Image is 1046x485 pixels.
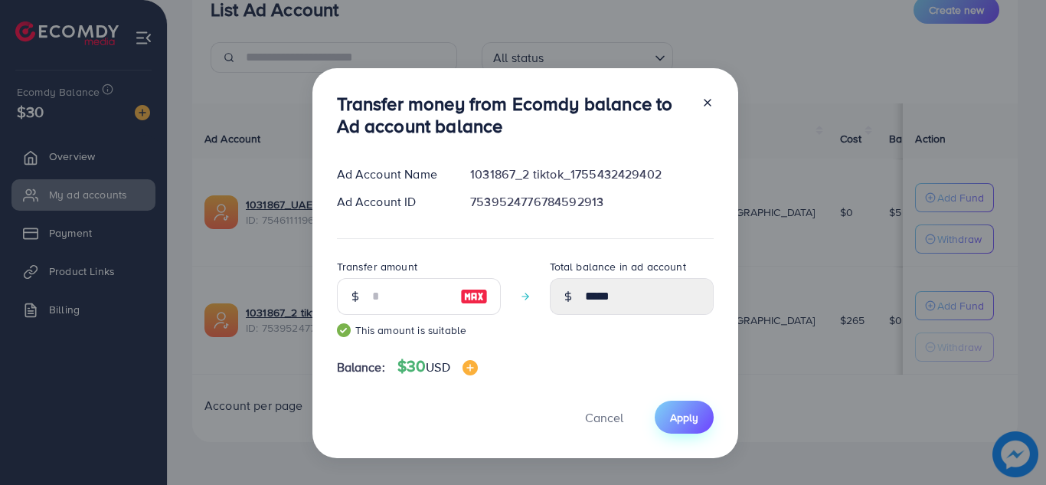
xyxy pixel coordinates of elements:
[585,409,623,426] span: Cancel
[337,259,417,274] label: Transfer amount
[550,259,686,274] label: Total balance in ad account
[463,360,478,375] img: image
[460,287,488,306] img: image
[337,323,351,337] img: guide
[337,359,385,376] span: Balance:
[325,193,459,211] div: Ad Account ID
[655,401,714,434] button: Apply
[458,165,725,183] div: 1031867_2 tiktok_1755432429402
[337,323,501,338] small: This amount is suitable
[426,359,449,375] span: USD
[670,410,698,425] span: Apply
[397,357,478,376] h4: $30
[458,193,725,211] div: 7539524776784592913
[325,165,459,183] div: Ad Account Name
[337,93,689,137] h3: Transfer money from Ecomdy balance to Ad account balance
[566,401,642,434] button: Cancel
